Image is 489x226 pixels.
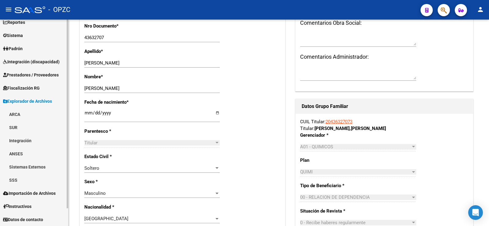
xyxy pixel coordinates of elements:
[84,191,106,196] span: Masculino
[477,6,484,13] mat-icon: person
[300,132,351,139] p: Gerenciador *
[314,126,386,131] strong: [PERSON_NAME] [PERSON_NAME]
[300,157,351,164] p: Plan
[84,153,143,160] p: Estado Civil *
[3,203,31,210] span: Instructivos
[3,72,59,78] span: Prestadores / Proveedores
[300,220,366,225] span: 0 - Recibe haberes regularmente
[300,169,313,175] span: QUIMI
[84,140,97,146] span: Titular
[3,45,23,52] span: Padrón
[3,216,43,223] span: Datos de contacto
[3,190,56,197] span: Importación de Archivos
[3,19,25,26] span: Reportes
[84,165,99,171] span: Soltero
[3,85,40,91] span: Fiscalización RG
[3,58,60,65] span: Integración (discapacidad)
[84,23,143,29] p: Nro Documento
[84,128,143,135] p: Parentesco *
[84,204,143,210] p: Nacionalidad *
[84,48,143,55] p: Apellido
[5,6,12,13] mat-icon: menu
[84,216,128,221] span: [GEOGRAPHIC_DATA]
[350,126,351,131] span: ,
[84,99,143,106] p: Fecha de nacimiento
[84,73,143,80] p: Nombre
[3,32,23,39] span: Sistema
[302,102,467,111] h1: Datos Grupo Familiar
[3,98,52,105] span: Explorador de Archivos
[468,205,483,220] div: Open Intercom Messenger
[300,118,468,132] div: CUIL Titular: Titular:
[300,53,468,61] h3: Comentarios Administrador:
[300,19,468,27] h3: Comentarios Obra Social:
[300,144,333,150] span: A01 - QUIMICOS
[300,208,351,214] p: Situación de Revista *
[84,178,143,185] p: Sexo *
[300,182,351,189] p: Tipo de Beneficiario *
[48,3,70,17] span: - OPZC
[325,119,352,124] a: 20436327073
[300,195,370,200] span: 00 - RELACION DE DEPENDENCIA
